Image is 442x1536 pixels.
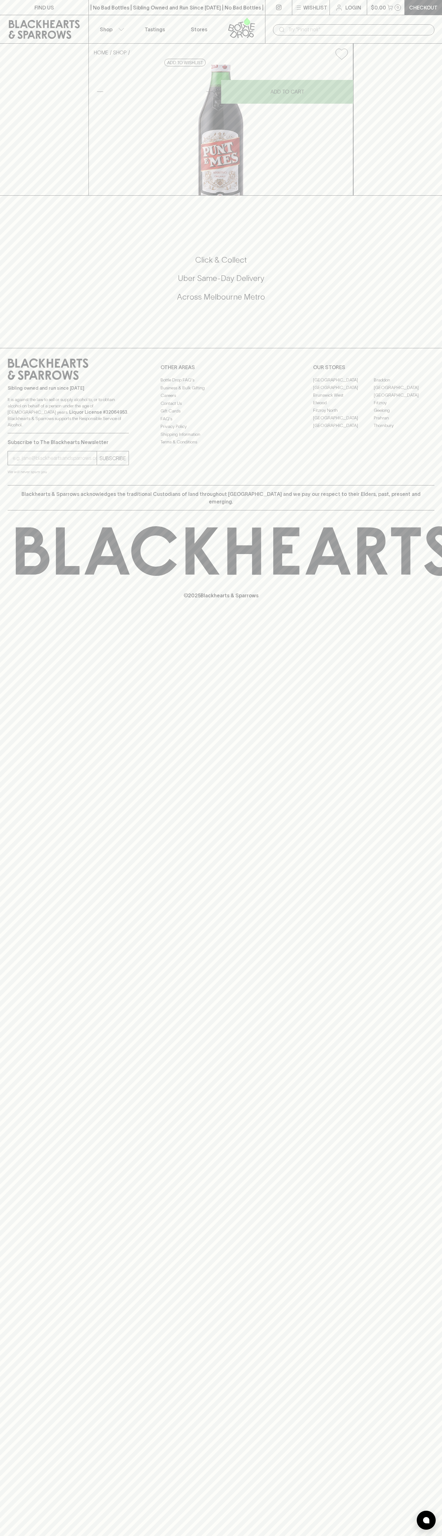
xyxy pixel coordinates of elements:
[34,4,54,11] p: FIND US
[333,46,350,62] button: Add to wishlist
[164,59,206,66] button: Add to wishlist
[13,453,97,463] input: e.g. jane@blackheartsandsparrows.com.au
[8,229,434,335] div: Call to action block
[160,423,282,430] a: Privacy Policy
[313,399,374,406] a: Elwood
[374,414,434,422] a: Prahran
[113,50,127,55] a: SHOP
[423,1517,429,1523] img: bubble-icon
[8,273,434,283] h5: Uber Same-Day Delivery
[89,65,353,195] img: 3492.png
[100,454,126,462] p: SUBSCRIBE
[8,385,129,391] p: Sibling owned and run since [DATE]
[270,88,304,95] p: ADD TO CART
[160,415,282,423] a: FAQ's
[8,255,434,265] h5: Click & Collect
[160,438,282,446] a: Terms & Conditions
[313,363,434,371] p: OUR STORES
[288,25,429,35] input: Try "Pinot noir"
[145,26,165,33] p: Tastings
[345,4,361,11] p: Login
[374,391,434,399] a: [GEOGRAPHIC_DATA]
[409,4,438,11] p: Checkout
[313,391,374,399] a: Brunswick West
[97,451,129,465] button: SUBSCRIBE
[69,410,127,415] strong: Liquor License #32064953
[221,80,353,104] button: ADD TO CART
[313,376,374,384] a: [GEOGRAPHIC_DATA]
[160,363,282,371] p: OTHER AREAS
[191,26,207,33] p: Stores
[8,469,129,475] p: We will never spam you
[133,15,177,43] a: Tastings
[160,407,282,415] a: Gift Cards
[12,490,430,505] p: Blackhearts & Sparrows acknowledges the traditional Custodians of land throughout [GEOGRAPHIC_DAT...
[100,26,112,33] p: Shop
[160,384,282,392] a: Business & Bulk Gifting
[8,438,129,446] p: Subscribe to The Blackhearts Newsletter
[160,399,282,407] a: Contact Us
[313,422,374,429] a: [GEOGRAPHIC_DATA]
[8,292,434,302] h5: Across Melbourne Metro
[160,430,282,438] a: Shipping Information
[177,15,221,43] a: Stores
[94,50,108,55] a: HOME
[371,4,386,11] p: $0.00
[160,392,282,399] a: Careers
[160,376,282,384] a: Bottle Drop FAQ's
[313,406,374,414] a: Fitzroy North
[374,384,434,391] a: [GEOGRAPHIC_DATA]
[313,414,374,422] a: [GEOGRAPHIC_DATA]
[8,396,129,428] p: It is against the law to sell or supply alcohol to, or to obtain alcohol on behalf of a person un...
[374,422,434,429] a: Thornbury
[89,15,133,43] button: Shop
[374,399,434,406] a: Fitzroy
[374,376,434,384] a: Braddon
[313,384,374,391] a: [GEOGRAPHIC_DATA]
[397,6,399,9] p: 0
[303,4,327,11] p: Wishlist
[374,406,434,414] a: Geelong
